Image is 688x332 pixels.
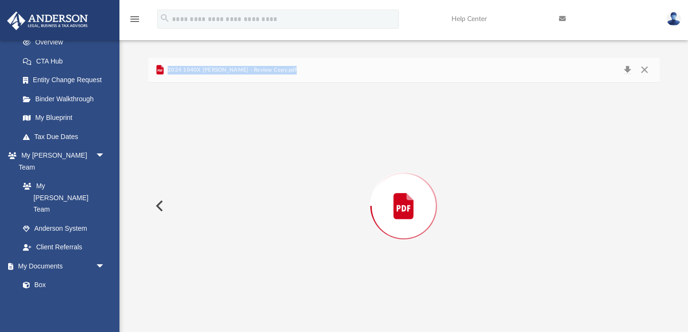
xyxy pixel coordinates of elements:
[4,11,91,30] img: Anderson Advisors Platinum Portal
[13,127,119,146] a: Tax Due Dates
[148,193,169,219] button: Previous File
[13,33,119,52] a: Overview
[129,18,140,25] a: menu
[636,64,653,77] button: Close
[129,13,140,25] i: menu
[13,238,115,257] a: Client Referrals
[7,146,115,177] a: My [PERSON_NAME] Teamarrow_drop_down
[13,52,119,71] a: CTA Hub
[13,108,115,128] a: My Blueprint
[666,12,681,26] img: User Pic
[148,58,660,330] div: Preview
[13,219,115,238] a: Anderson System
[96,257,115,276] span: arrow_drop_down
[13,276,110,295] a: Box
[13,71,119,90] a: Entity Change Request
[166,66,297,75] span: 2024 1040X [PERSON_NAME] - Review Copy.pdf
[160,13,170,23] i: search
[619,64,636,77] button: Download
[13,294,115,313] a: Meeting Minutes
[96,146,115,166] span: arrow_drop_down
[7,257,115,276] a: My Documentsarrow_drop_down
[13,89,119,108] a: Binder Walkthrough
[13,177,110,219] a: My [PERSON_NAME] Team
